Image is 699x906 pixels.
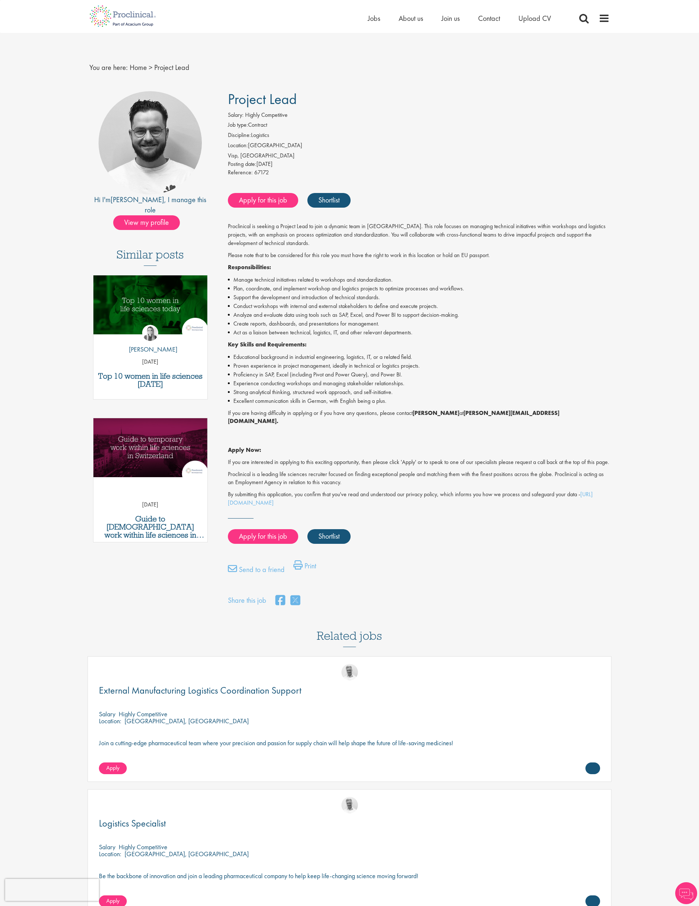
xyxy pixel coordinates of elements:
[99,684,302,697] span: External Manufacturing Logistics Coordination Support
[93,275,207,340] a: Link to a post
[228,409,559,425] strong: [PERSON_NAME][EMAIL_ADDRESS][DOMAIN_NAME].
[228,388,610,397] li: Strong analytical thinking, structured work approach, and self-initiative.
[97,372,204,388] a: Top 10 women in life sciences [DATE]
[228,131,610,141] li: Logistics
[154,63,189,72] span: Project Lead
[307,529,351,544] a: Shortlist
[228,564,285,579] a: Send to a friend
[675,882,697,904] img: Chatbot
[106,764,119,772] span: Apply
[228,458,610,467] p: If you are interested in applying to this exciting opportunity, then please click 'Apply' or to s...
[518,14,551,23] a: Upload CV
[106,897,119,905] span: Apply
[291,593,300,609] a: share on twitter
[478,14,500,23] a: Contact
[119,843,167,851] p: Highly Competitive
[228,529,298,544] a: Apply for this job
[119,710,167,718] p: Highly Competitive
[254,168,269,176] span: 67172
[93,501,207,509] p: [DATE]
[99,710,115,718] span: Salary
[228,275,610,284] li: Manage technical initiatives related to workshops and standardization.
[125,850,249,858] p: [GEOGRAPHIC_DATA], [GEOGRAPHIC_DATA]
[341,797,358,813] img: Joshua Bye
[97,515,204,539] a: Guide to [DEMOGRAPHIC_DATA] work within life sciences in [GEOGRAPHIC_DATA]
[99,850,121,858] span: Location:
[228,121,248,129] label: Job type:
[245,111,288,119] span: Highly Competitive
[99,843,115,851] span: Salary
[293,560,316,575] a: Print
[228,193,298,208] a: Apply for this job
[99,717,121,725] span: Location:
[116,248,184,266] h3: Similar posts
[228,293,610,302] li: Support the development and introduction of technical standards.
[228,141,248,150] label: Location:
[228,470,610,487] p: Proclinical is a leading life sciences recruiter focused on finding exceptional people and matchi...
[228,160,256,168] span: Posting date:
[123,345,177,354] p: [PERSON_NAME]
[228,121,610,131] li: Contract
[228,222,610,507] div: Job description
[228,328,610,337] li: Act as a liaison between technical, logistics, IT, and other relevant departments.
[228,160,610,168] div: [DATE]
[228,319,610,328] li: Create reports, dashboards, and presentations for management.
[441,14,460,23] a: Join us
[228,141,610,152] li: [GEOGRAPHIC_DATA]
[130,63,147,72] a: breadcrumb link
[368,14,380,23] a: Jobs
[228,361,610,370] li: Proven experience in project management, ideally in technical or logistics projects.
[228,131,251,140] label: Discipline:
[228,370,610,379] li: Proficiency in SAP, Excel (including Pivot and Power Query), and Power BI.
[99,686,600,695] a: External Manufacturing Logistics Coordination Support
[317,611,382,647] h3: Related jobs
[228,409,610,426] p: If you are having difficulty in applying or if you have any questions, please contact at
[111,195,164,204] a: [PERSON_NAME]
[228,168,253,177] label: Reference:
[228,251,610,260] p: Please note that to be considered for this role you must have the right to work in this location ...
[228,311,610,319] li: Analyze and evaluate data using tools such as SAP, Excel, and Power BI to support decision-making.
[275,593,285,609] a: share on facebook
[228,152,610,160] div: Visp, [GEOGRAPHIC_DATA]
[341,664,358,680] img: Joshua Bye
[228,222,610,248] p: Proclinical is seeking a Project Lead to join a dynamic team in [GEOGRAPHIC_DATA]. This role focu...
[228,284,610,293] li: Plan, coordinate, and implement workshop and logistics projects to optimize processes and workflows.
[228,490,610,507] p: By submitting this application, you confirm that you've read and understood our privacy policy, w...
[93,418,207,483] a: Link to a post
[113,217,187,226] a: View my profile
[123,325,177,358] a: Hannah Burke [PERSON_NAME]
[413,409,459,417] strong: [PERSON_NAME]
[142,325,158,341] img: Hannah Burke
[89,194,211,215] div: Hi I'm , I manage this role
[99,762,127,774] a: Apply
[5,879,99,901] iframe: reCAPTCHA
[99,91,202,194] img: imeage of recruiter Emile De Beer
[228,90,297,108] span: Project Lead
[113,215,180,230] span: View my profile
[93,358,207,366] p: [DATE]
[399,14,423,23] a: About us
[228,302,610,311] li: Conduct workshops with internal and external stakeholders to define and execute projects.
[228,595,266,606] label: Share this job
[89,63,128,72] span: You are here:
[228,263,271,271] strong: Responsibilities:
[228,446,261,454] strong: Apply Now:
[228,379,610,388] li: Experience conducting workshops and managing stakeholder relationships.
[99,819,600,828] a: Logistics Specialist
[228,341,307,348] strong: Key Skills and Requirements:
[99,739,600,746] p: Join a cutting-edge pharmaceutical team where your precision and passion for supply chain will he...
[99,817,166,829] span: Logistics Specialist
[307,193,351,208] a: Shortlist
[99,872,600,879] p: Be the backbone of innovation and join a leading pharmaceutical company to help keep life-changin...
[228,397,610,405] li: Excellent communication skills in German, with English being a plus.
[228,353,610,361] li: Educational background in industrial engineering, logistics, IT, or a related field.
[93,275,207,334] img: Top 10 women in life sciences today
